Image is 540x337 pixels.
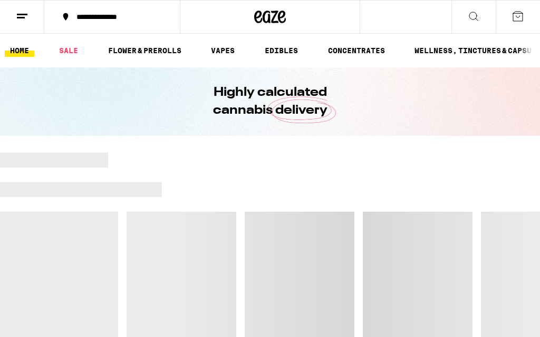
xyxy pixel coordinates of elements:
[183,84,357,120] h1: Highly calculated cannabis delivery
[103,44,187,57] a: FLOWER & PREROLLS
[259,44,303,57] a: EDIBLES
[5,44,34,57] a: HOME
[54,44,83,57] a: SALE
[323,44,390,57] a: CONCENTRATES
[206,44,240,57] a: VAPES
